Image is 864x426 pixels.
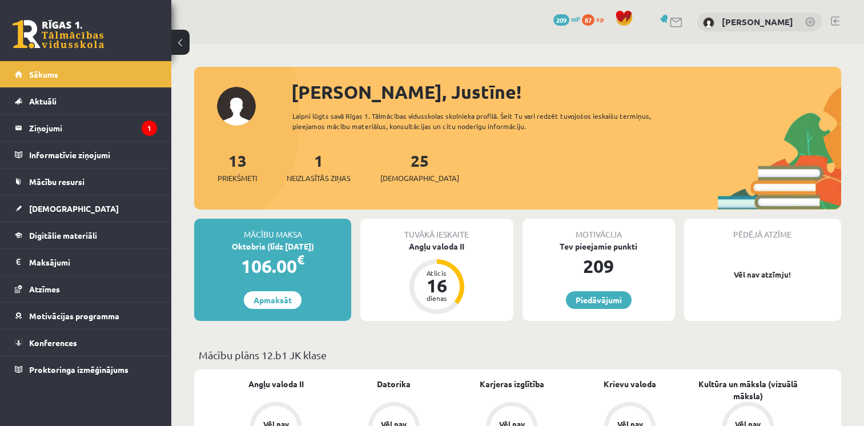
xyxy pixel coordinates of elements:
a: 25[DEMOGRAPHIC_DATA] [380,150,459,184]
a: Ziņojumi1 [15,115,157,141]
span: mP [571,14,580,23]
legend: Maksājumi [29,249,157,275]
a: Angļu valoda II Atlicis 16 dienas [360,240,513,316]
span: Digitālie materiāli [29,230,97,240]
div: Angļu valoda II [360,240,513,252]
a: Maksājumi [15,249,157,275]
a: Aktuāli [15,88,157,114]
a: Krievu valoda [604,378,656,390]
a: 1Neizlasītās ziņas [287,150,351,184]
a: Sākums [15,61,157,87]
legend: Ziņojumi [29,115,157,141]
a: Informatīvie ziņojumi [15,142,157,168]
span: [DEMOGRAPHIC_DATA] [29,203,119,214]
a: Atzīmes [15,276,157,302]
a: Rīgas 1. Tālmācības vidusskola [13,20,104,49]
span: Motivācijas programma [29,311,119,321]
span: Mācību resursi [29,176,85,187]
span: [DEMOGRAPHIC_DATA] [380,172,459,184]
legend: Informatīvie ziņojumi [29,142,157,168]
div: Laipni lūgts savā Rīgas 1. Tālmācības vidusskolas skolnieka profilā. Šeit Tu vari redzēt tuvojošo... [292,111,681,131]
div: 209 [523,252,675,280]
p: Mācību plāns 12.b1 JK klase [199,347,837,363]
span: Konferences [29,337,77,348]
i: 1 [142,120,157,136]
div: Tev pieejamie punkti [523,240,675,252]
a: Angļu valoda II [248,378,304,390]
span: € [297,251,304,268]
span: Sākums [29,69,58,79]
div: Atlicis [420,270,454,276]
a: Proktoringa izmēģinājums [15,356,157,383]
span: Priekšmeti [218,172,257,184]
a: Konferences [15,329,157,356]
img: Justīne Everte [703,17,714,29]
a: Datorika [377,378,411,390]
a: Digitālie materiāli [15,222,157,248]
div: 106.00 [194,252,351,280]
a: 209 mP [553,14,580,23]
p: Vēl nav atzīmju! [690,269,835,280]
a: Karjeras izglītība [480,378,544,390]
div: Oktobris (līdz [DATE]) [194,240,351,252]
span: Neizlasītās ziņas [287,172,351,184]
a: [PERSON_NAME] [722,16,793,27]
span: Atzīmes [29,284,60,294]
a: 13Priekšmeti [218,150,257,184]
a: Mācību resursi [15,168,157,195]
span: 209 [553,14,569,26]
a: Kultūra un māksla (vizuālā māksla) [689,378,807,402]
div: Motivācija [523,219,675,240]
div: 16 [420,276,454,295]
span: 87 [582,14,594,26]
a: Piedāvājumi [566,291,632,309]
div: dienas [420,295,454,302]
span: Proktoringa izmēģinājums [29,364,128,375]
a: Apmaksāt [244,291,302,309]
span: Aktuāli [29,96,57,106]
div: Mācību maksa [194,219,351,240]
a: [DEMOGRAPHIC_DATA] [15,195,157,222]
a: Motivācijas programma [15,303,157,329]
a: 87 xp [582,14,609,23]
div: Pēdējā atzīme [684,219,841,240]
span: xp [596,14,604,23]
div: Tuvākā ieskaite [360,219,513,240]
div: [PERSON_NAME], Justīne! [291,78,841,106]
